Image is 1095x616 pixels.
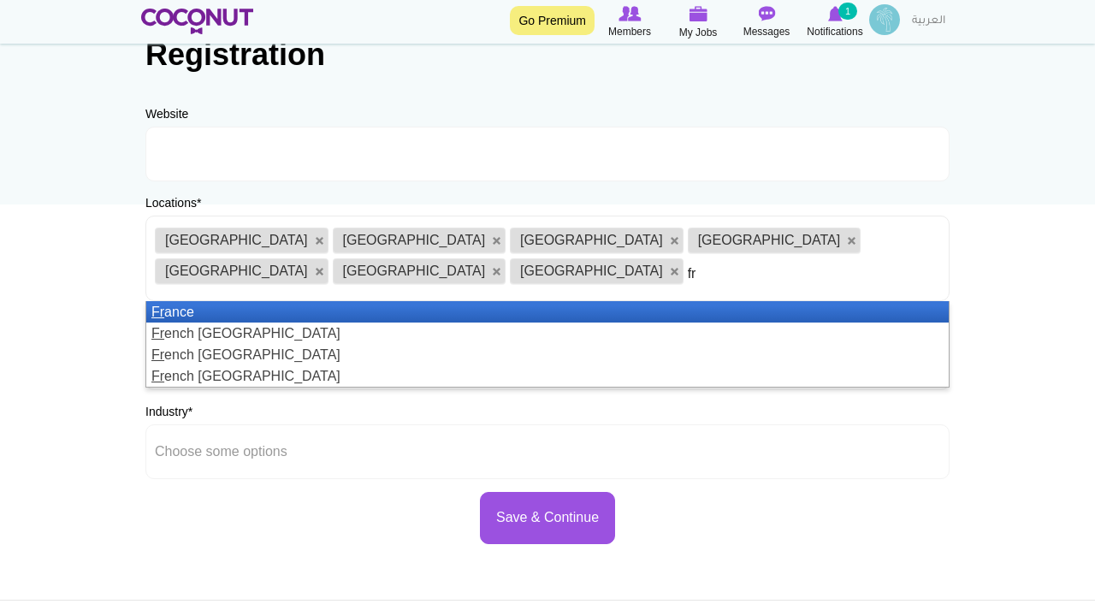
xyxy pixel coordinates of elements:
a: Browse Members Members [595,4,664,40]
span: Members [608,23,651,40]
span: [GEOGRAPHIC_DATA] [165,233,308,247]
li: ance [146,301,949,323]
a: My Jobs My Jobs [664,4,732,41]
li: ench [GEOGRAPHIC_DATA] [146,344,949,365]
span: [GEOGRAPHIC_DATA] [343,233,486,247]
span: My Jobs [679,24,718,41]
img: Notifications [828,6,843,21]
span: This field is required. [188,405,192,418]
img: Messages [758,6,775,21]
img: My Jobs [689,6,707,21]
span: [GEOGRAPHIC_DATA] [698,233,841,247]
img: Home [141,9,253,34]
span: [GEOGRAPHIC_DATA] [520,264,663,278]
em: Fr [151,305,164,319]
label: Industry [145,403,192,420]
a: العربية [903,4,954,38]
span: [GEOGRAPHIC_DATA] [520,233,663,247]
button: Save & Continue [480,492,615,544]
li: ench [GEOGRAPHIC_DATA] [146,365,949,387]
em: Fr [151,369,164,383]
h1: Complete Registration [145,3,359,71]
li: ench [GEOGRAPHIC_DATA] [146,323,949,344]
a: Messages Messages [732,4,801,40]
img: Browse Members [619,6,641,21]
label: Locations [145,194,201,211]
small: 1 [838,3,857,20]
span: [GEOGRAPHIC_DATA] [165,264,308,278]
a: Notifications Notifications 1 [801,4,869,40]
em: Fr [151,326,164,341]
label: Website [145,105,188,122]
span: Messages [743,23,790,40]
span: Notifications [807,23,862,40]
span: [GEOGRAPHIC_DATA] [343,264,486,278]
a: Go Premium [510,6,595,35]
span: This field is required. [197,196,201,210]
em: Fr [151,347,164,362]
